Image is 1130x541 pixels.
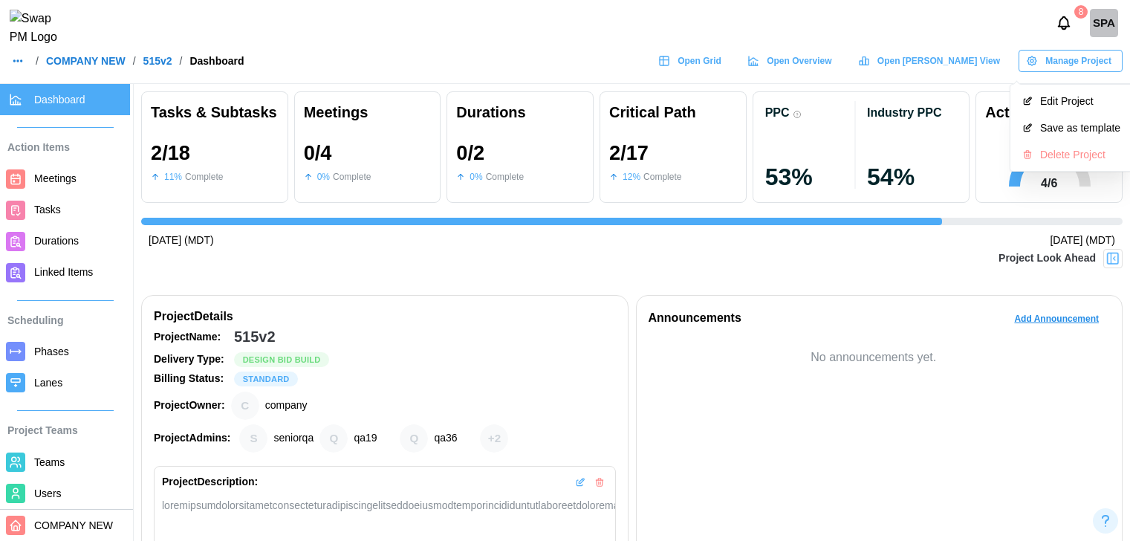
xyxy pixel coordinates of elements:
[867,106,941,120] div: Industry PPC
[36,56,39,66] div: /
[304,142,332,164] div: 0 / 4
[470,170,482,184] div: 0 %
[154,352,228,368] div: Delivery Type:
[765,165,855,189] div: 53 %
[133,56,136,66] div: /
[231,392,259,420] div: company
[877,51,1000,71] span: Open [PERSON_NAME] View
[143,56,172,66] a: 515v2
[273,430,314,447] div: seniorqa
[1105,251,1120,266] img: Project Look Ahead Button
[243,353,321,366] span: Design Bid Build
[456,101,584,124] div: Durations
[1050,233,1115,249] div: [DATE] (MDT)
[985,101,1075,124] div: Active Users
[333,170,371,184] div: Complete
[1040,122,1120,134] div: Save as template
[154,432,230,444] strong: Project Admins:
[34,204,61,216] span: Tasks
[623,170,640,184] div: 12 %
[649,349,1100,367] div: No announcements yet.
[480,424,508,453] div: + 2
[1040,95,1120,107] div: Edit Project
[609,101,737,124] div: Critical Path
[154,371,228,387] div: Billing Status:
[643,170,681,184] div: Complete
[317,170,330,184] div: 0 %
[34,519,113,531] span: COMPANY NEW
[180,56,183,66] div: /
[239,424,267,453] div: seniorqa
[151,101,279,124] div: Tasks & Subtasks
[34,235,79,247] span: Durations
[354,430,377,447] div: qa19
[46,56,126,66] a: COMPANY NEW
[162,474,258,490] div: Project Description:
[164,170,182,184] div: 11 %
[1051,10,1077,36] button: Notifications
[767,51,831,71] span: Open Overview
[34,377,62,389] span: Lanes
[151,142,190,164] div: 2 / 18
[434,430,457,447] div: qa36
[1014,308,1099,329] span: Add Announcement
[154,308,616,326] div: Project Details
[234,325,276,349] div: 515v2
[649,309,741,328] div: Announcements
[609,142,649,164] div: 2 / 17
[1090,9,1118,37] a: SShetty platform admin
[185,170,223,184] div: Complete
[486,170,524,184] div: Complete
[34,172,77,184] span: Meetings
[1074,5,1088,19] div: 8
[867,165,957,189] div: 54 %
[149,233,214,249] div: [DATE] (MDT)
[765,106,790,120] div: PPC
[243,372,290,386] span: STANDARD
[678,51,721,71] span: Open Grid
[10,10,70,47] img: Swap PM Logo
[154,329,228,346] div: Project Name:
[456,142,484,164] div: 0 / 2
[319,424,348,453] div: qa19
[34,487,62,499] span: Users
[154,399,225,411] strong: Project Owner:
[34,266,93,278] span: Linked Items
[1090,9,1118,37] div: SPA
[265,398,308,414] div: company
[1045,51,1111,71] span: Manage Project
[34,346,69,357] span: Phases
[34,456,65,468] span: Teams
[34,94,85,106] span: Dashboard
[400,424,428,453] div: qa36
[1040,149,1120,161] div: Delete Project
[304,101,432,124] div: Meetings
[162,498,608,514] div: loremipsumdolorsitametconsecteturadipiscingelitseddoeiusmodtemporincididuntutlaboreetdoloremagnaa...
[999,250,1096,267] div: Project Look Ahead
[189,56,244,66] div: Dashboard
